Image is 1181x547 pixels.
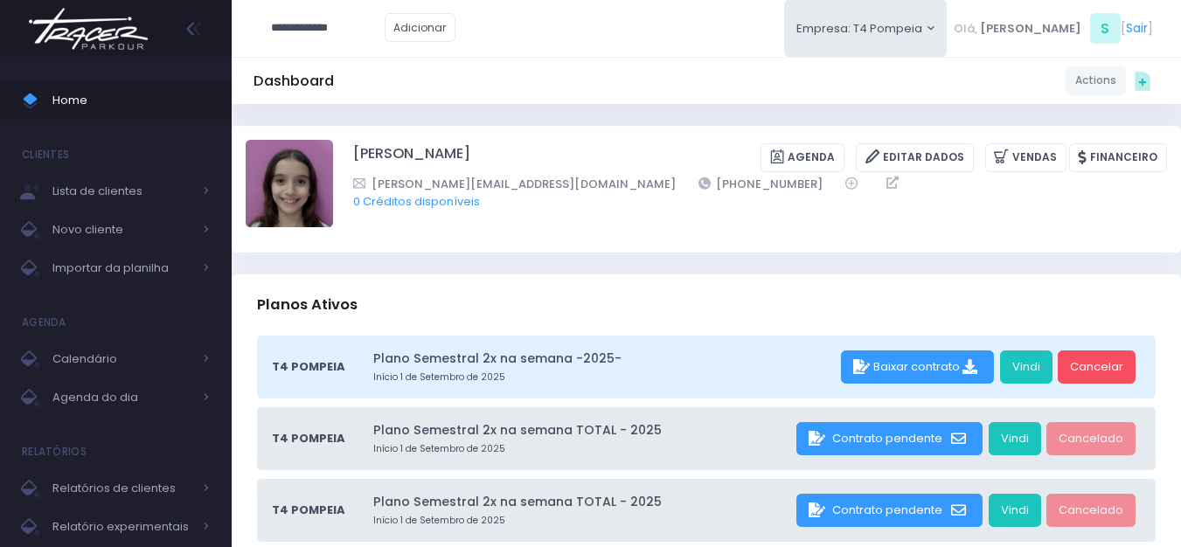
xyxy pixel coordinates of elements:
span: Calendário [52,348,192,370]
a: Plano Semestral 2x na semana -2025- [373,350,835,368]
a: Financeiro [1069,143,1167,172]
a: Agenda [761,143,844,172]
a: [PERSON_NAME] [353,143,470,172]
a: Sair [1126,19,1148,38]
div: [ ] [947,9,1159,48]
span: Relatório experimentais [52,516,192,538]
a: Cancelar [1058,350,1136,384]
a: [PHONE_NUMBER] [698,175,823,193]
span: S [1090,13,1121,44]
span: Importar da planilha [52,257,192,280]
h4: Clientes [22,137,69,172]
span: Home [52,89,210,112]
a: 0 Créditos disponíveis [353,193,480,210]
a: Plano Semestral 2x na semana TOTAL - 2025 [373,421,791,440]
div: Baixar contrato [841,350,994,384]
small: Início 1 de Setembro de 2025 [373,514,791,528]
span: Agenda do dia [52,386,192,409]
span: Contrato pendente [832,430,942,447]
small: Início 1 de Setembro de 2025 [373,370,835,384]
a: Vindi [989,422,1041,455]
small: Início 1 de Setembro de 2025 [373,442,791,456]
h4: Agenda [22,305,66,340]
a: [PERSON_NAME][EMAIL_ADDRESS][DOMAIN_NAME] [353,175,676,193]
span: T4 Pompeia [272,502,345,519]
h4: Relatórios [22,434,87,469]
img: giovana vilela [246,140,333,227]
a: Vindi [989,494,1041,527]
h5: Dashboard [254,73,334,90]
span: [PERSON_NAME] [980,20,1081,38]
span: T4 Pompeia [272,430,345,447]
h3: Planos Ativos [257,280,358,329]
a: Editar Dados [856,143,974,172]
span: Lista de clientes [52,180,192,203]
a: Vindi [1000,350,1052,384]
a: Adicionar [385,13,456,42]
span: Novo cliente [52,218,192,241]
a: Vendas [985,143,1066,172]
a: Plano Semestral 2x na semana TOTAL - 2025 [373,493,791,511]
a: Actions [1066,66,1126,95]
span: T4 Pompeia [272,358,345,376]
span: Relatórios de clientes [52,477,192,500]
span: Olá, [954,20,977,38]
span: Contrato pendente [832,502,942,518]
